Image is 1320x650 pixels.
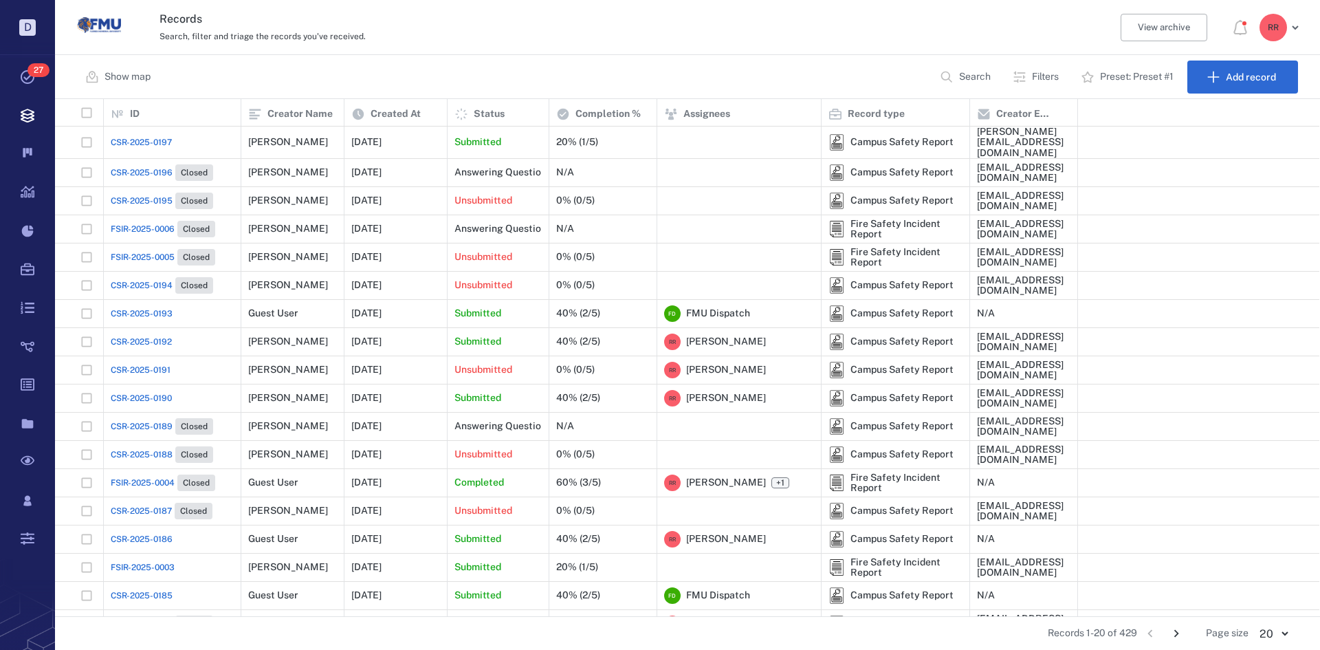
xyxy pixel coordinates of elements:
p: [DATE] [351,222,382,236]
div: Fire Safety Incident Report [828,559,845,576]
span: Closed [180,477,212,489]
span: CSR-2025-0196 [111,166,173,179]
p: Submitted [454,335,501,349]
span: FSIR-2025-0004 [111,477,175,489]
div: F D [664,587,681,604]
div: Guest User [248,308,298,318]
button: Show map [77,61,162,94]
img: icon Campus Safety Report [828,277,845,294]
button: Add record [1187,61,1298,94]
span: Closed [178,449,210,461]
span: Closed [178,280,210,292]
p: Unsubmitted [454,363,512,377]
img: icon Campus Safety Report [828,587,845,604]
span: 27 [27,63,49,77]
p: [DATE] [351,476,382,490]
span: CSR-2025-0186 [111,533,173,545]
p: [DATE] [351,448,382,462]
div: [PERSON_NAME] [248,252,328,262]
span: Closed [178,421,210,433]
div: 40% (2/5) [556,393,600,403]
span: Closed [178,167,210,179]
p: Preset: Preset #1 [1100,70,1174,84]
div: N/A [977,477,995,488]
div: Guest User [248,534,298,544]
img: icon Campus Safety Report [828,446,845,463]
div: [EMAIL_ADDRESS][DOMAIN_NAME] [977,388,1070,409]
div: Campus Safety Report [850,365,954,375]
p: Record type [848,107,905,121]
p: Search [959,70,991,84]
div: 0% (0/5) [556,195,595,206]
div: Fire Safety Incident Report [828,475,845,491]
div: 20% (1/5) [556,562,598,572]
div: Fire Safety Incident Report [828,249,845,266]
a: CSR-2025-0187Closed [111,503,212,519]
img: icon Campus Safety Report [828,305,845,322]
span: +1 [771,477,789,488]
div: 40% (2/5) [556,336,600,347]
div: Fire Safety Incident Report [850,557,962,578]
div: [EMAIL_ADDRESS][DOMAIN_NAME] [977,191,1070,212]
a: CSR-2025-0192 [111,336,172,348]
span: [PERSON_NAME] [686,363,766,377]
div: Campus Safety Report [850,534,954,544]
nav: pagination navigation [1137,622,1189,644]
span: +1 [773,477,787,489]
img: icon Campus Safety Report [828,531,845,548]
div: Campus Safety Report [850,137,954,147]
p: [DATE] [351,561,382,574]
span: Closed [180,252,212,263]
p: Unsubmitted [454,448,512,462]
div: R R [664,475,681,491]
div: [PERSON_NAME] [248,365,328,375]
div: [PERSON_NAME] [248,167,328,177]
span: Search, filter and triage the records you've received. [159,32,366,41]
p: Status [474,107,505,121]
div: Campus Safety Report [828,277,845,294]
p: Answering Questions [454,166,551,180]
div: 0% (0/5) [556,365,595,375]
div: 0% (0/5) [556,506,595,516]
a: FSIR-2025-0004Closed [111,475,215,491]
div: 40% (2/5) [556,534,600,544]
p: [DATE] [351,391,382,405]
span: CSR-2025-0194 [111,279,173,292]
img: icon Fire Safety Incident Report [828,475,845,491]
div: N/A [977,308,995,318]
span: [PERSON_NAME] [686,335,766,349]
div: Fire Safety Incident Report [850,473,962,494]
img: icon Fire Safety Incident Report [828,249,845,266]
p: Creator Email [996,107,1055,121]
a: FSIR-2025-0006Closed [111,221,215,237]
p: Creator Name [267,107,333,121]
a: CSR-2025-0194Closed [111,277,213,294]
img: icon Campus Safety Report [828,334,845,350]
span: CSR-2025-0193 [111,307,173,320]
img: icon Campus Safety Report [828,164,845,181]
p: Unsubmitted [454,250,512,264]
span: CSR-2025-0191 [111,364,170,376]
a: FSIR-2025-0003 [111,561,175,574]
p: [DATE] [351,250,382,264]
p: Unsubmitted [454,504,512,518]
img: icon Fire Safety Incident Report [828,559,845,576]
p: Unsubmitted [454,279,512,292]
a: CSR-2025-0190 [111,392,172,404]
p: [DATE] [351,504,382,518]
div: [EMAIL_ADDRESS][DOMAIN_NAME] [977,332,1070,353]
div: 20% (1/5) [556,137,598,147]
div: [EMAIL_ADDRESS][DOMAIN_NAME] [977,557,1070,578]
div: [EMAIL_ADDRESS][DOMAIN_NAME] [977,360,1070,381]
div: Campus Safety Report [828,164,845,181]
div: Guest User [248,590,298,600]
div: [EMAIL_ADDRESS][DOMAIN_NAME] [977,162,1070,184]
span: FMU Dispatch [686,589,750,603]
div: R R [664,334,681,350]
p: [DATE] [351,166,382,180]
div: Campus Safety Report [850,308,954,318]
a: CSR-2025-0189Closed [111,418,213,435]
div: Campus Safety Report [828,531,845,548]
